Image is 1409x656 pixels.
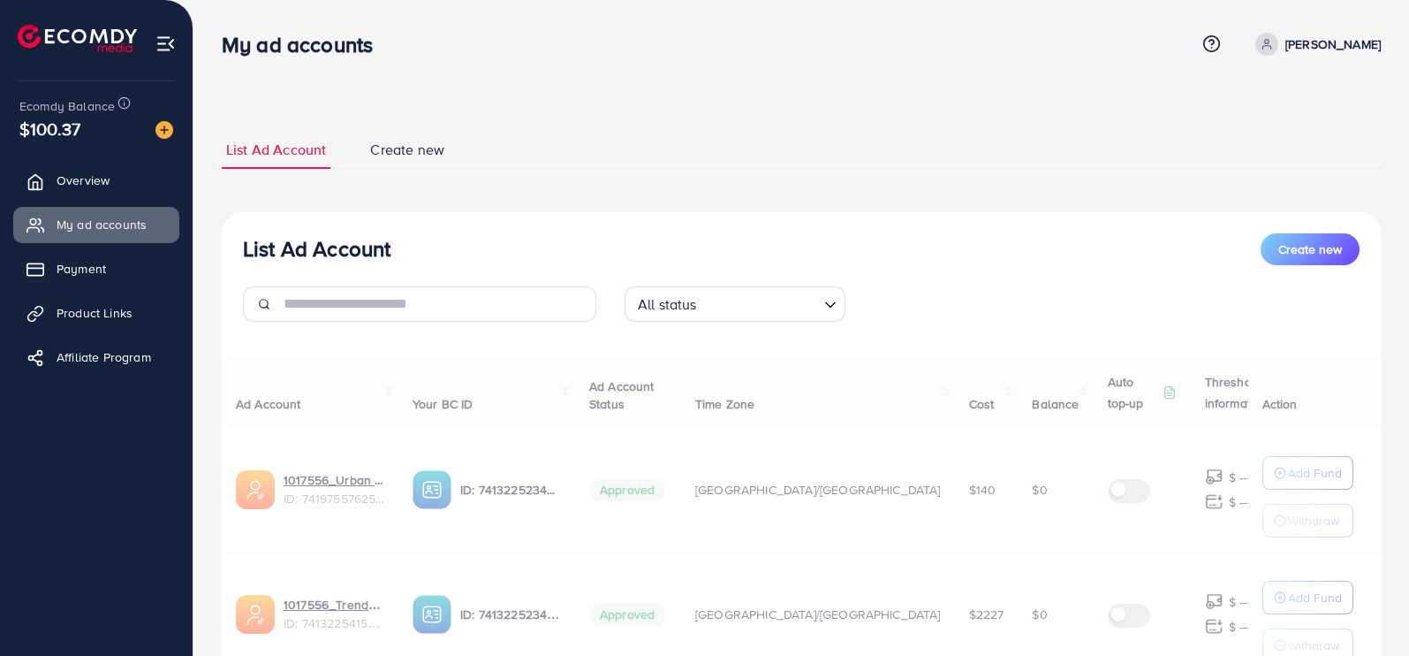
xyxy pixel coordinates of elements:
[1248,33,1381,56] a: [PERSON_NAME]
[1278,240,1342,258] span: Create new
[13,295,179,331] a: Product Links
[222,32,387,57] h3: My ad accounts
[57,172,110,189] span: Overview
[1261,233,1360,265] button: Create new
[1334,576,1396,643] iframe: Chat
[57,260,106,278] span: Payment
[57,348,151,366] span: Affiliate Program
[1285,34,1381,55] p: [PERSON_NAME]
[57,304,133,322] span: Product Links
[243,236,390,262] h3: List Ad Account
[19,97,115,115] span: Ecomdy Balance
[370,140,444,160] span: Create new
[625,286,845,322] div: Search for option
[702,288,817,317] input: Search for option
[13,207,179,242] a: My ad accounts
[13,251,179,286] a: Payment
[18,25,137,52] img: logo
[155,34,176,54] img: menu
[155,121,173,139] img: image
[13,339,179,375] a: Affiliate Program
[634,292,701,317] span: All status
[226,140,326,160] span: List Ad Account
[13,163,179,198] a: Overview
[19,116,80,141] span: $100.37
[57,216,147,233] span: My ad accounts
